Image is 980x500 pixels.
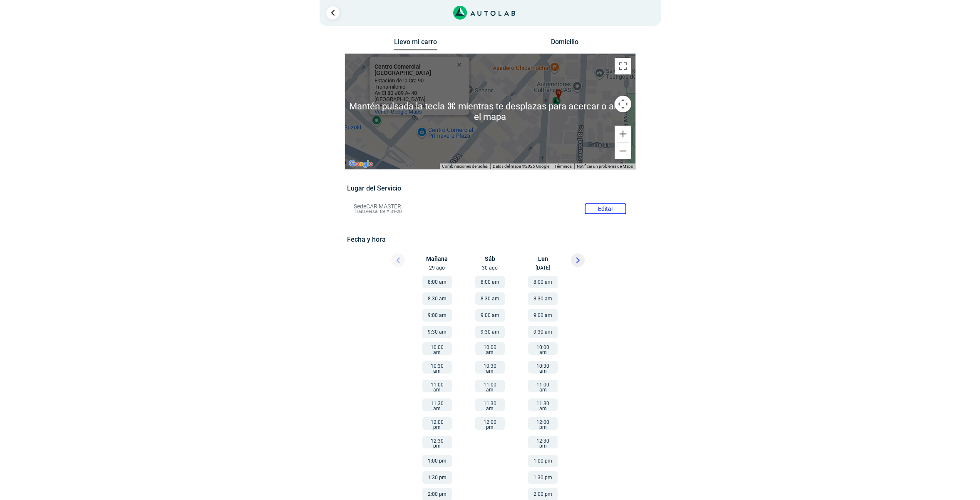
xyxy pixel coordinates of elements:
[528,292,558,305] button: 8:30 am
[528,471,558,484] button: 1:30 pm
[528,436,558,448] button: 12:30 pm
[475,326,505,338] button: 9:30 am
[528,276,558,288] button: 8:00 am
[475,292,505,305] button: 8:30 am
[422,309,452,322] button: 9:00 am
[442,163,488,169] button: Combinaciones de teclas
[422,399,452,411] button: 11:30 am
[375,77,449,90] div: Estación de la Cra 90 Transmilenio
[475,342,505,355] button: 10:00 am
[347,158,375,169] img: Google
[475,309,505,322] button: 9:00 am
[422,471,452,484] button: 1:30 pm
[422,436,452,448] button: 12:30 pm
[375,90,449,96] div: Av Cl 80 #89 A- 40
[615,96,631,112] button: Controles de visualización del mapa
[528,342,558,355] button: 10:00 am
[347,184,633,192] h5: Lugar del Servicio
[554,164,572,168] a: Términos (se abre en una nueva pestaña)
[577,164,633,168] a: Notificar un problema de Maps
[370,57,469,115] div: Centro Comercial Primavera Plaza
[422,455,452,467] button: 1:00 pm
[347,235,633,243] h5: Fecha y hora
[422,342,452,355] button: 10:00 am
[394,38,437,51] button: Llevo mi carro
[493,164,549,168] span: Datos del mapa ©2025 Google
[475,417,505,430] button: 12:00 pm
[422,361,452,374] button: 10:30 am
[422,417,452,430] button: 12:00 pm
[347,158,375,169] a: Abre esta zona en Google Maps (se abre en una nueva ventana)
[326,6,340,20] a: Ir al paso anterior
[375,109,422,115] a: Ver en Google Maps
[453,8,515,16] a: Link al sitio de autolab
[422,292,452,305] button: 8:30 am
[528,455,558,467] button: 1:00 pm
[528,399,558,411] button: 11:30 am
[451,54,471,74] button: Cerrar
[528,326,558,338] button: 9:30 am
[615,126,631,142] button: Ampliar
[422,380,452,392] button: 11:00 am
[375,102,449,109] div: [GEOGRAPHIC_DATA]
[422,326,452,338] button: 9:30 am
[615,143,631,159] button: Reducir
[375,64,449,76] div: Centro Comercial [GEOGRAPHIC_DATA]
[528,361,558,374] button: 10:30 am
[475,380,505,392] button: 11:00 am
[475,276,505,288] button: 8:00 am
[422,276,452,288] button: 8:00 am
[528,309,558,322] button: 9:00 am
[557,89,560,97] span: n
[543,38,586,50] button: Domicilio
[475,399,505,411] button: 11:30 am
[375,96,449,102] div: [GEOGRAPHIC_DATA]
[528,417,558,430] button: 12:00 pm
[615,58,631,74] button: Cambiar a la vista en pantalla completa
[475,361,505,374] button: 10:30 am
[528,380,558,392] button: 11:00 am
